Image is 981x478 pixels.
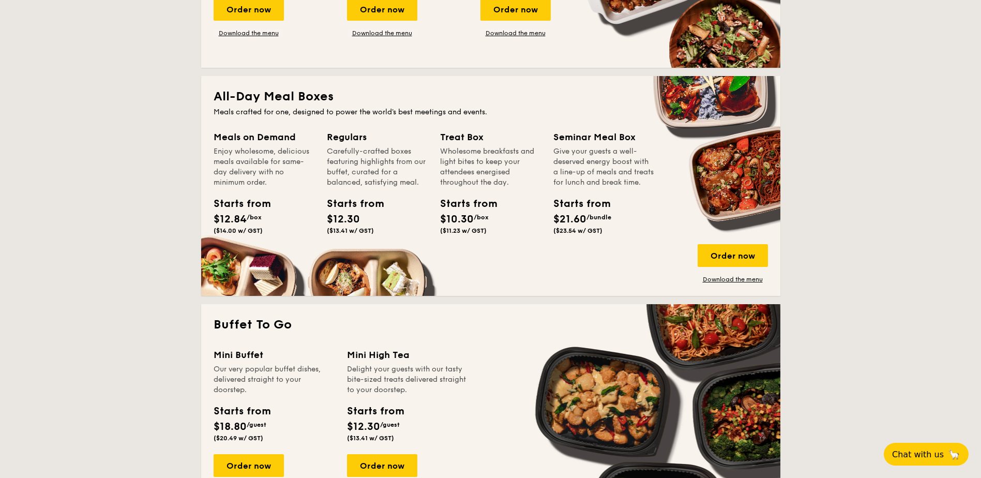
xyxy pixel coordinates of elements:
span: $21.60 [553,213,586,226]
div: Give your guests a well-deserved energy boost with a line-up of meals and treats for lunch and br... [553,146,654,188]
div: Mini Buffet [214,348,335,362]
h2: All-Day Meal Boxes [214,88,768,105]
span: /guest [380,421,400,428]
span: $12.30 [327,213,360,226]
div: Treat Box [440,130,541,144]
span: $10.30 [440,213,474,226]
span: /box [474,214,489,221]
div: Seminar Meal Box [553,130,654,144]
div: Carefully-crafted boxes featuring highlights from our buffet, curated for a balanced, satisfying ... [327,146,428,188]
div: Starts from [440,196,487,212]
div: Meals crafted for one, designed to power the world's best meetings and events. [214,107,768,117]
div: Starts from [327,196,373,212]
span: ($23.54 w/ GST) [553,227,602,234]
span: $12.30 [347,421,380,433]
a: Download the menu [480,29,551,37]
span: /guest [247,421,266,428]
div: Order now [347,454,417,477]
span: ($13.41 w/ GST) [327,227,374,234]
div: Starts from [214,196,260,212]
span: ($11.23 w/ GST) [440,227,487,234]
div: Meals on Demand [214,130,314,144]
a: Download the menu [214,29,284,37]
div: Order now [698,244,768,267]
div: Mini High Tea [347,348,468,362]
a: Download the menu [347,29,417,37]
span: ($20.49 w/ GST) [214,435,263,442]
span: /box [247,214,262,221]
div: Wholesome breakfasts and light bites to keep your attendees energised throughout the day. [440,146,541,188]
div: Regulars [327,130,428,144]
span: 🦙 [948,449,960,460]
h2: Buffet To Go [214,317,768,333]
div: Starts from [347,404,403,419]
span: /bundle [586,214,611,221]
span: $18.80 [214,421,247,433]
a: Download the menu [698,275,768,283]
div: Our very popular buffet dishes, delivered straight to your doorstep. [214,364,335,395]
button: Chat with us🦙 [884,443,969,466]
span: ($14.00 w/ GST) [214,227,263,234]
div: Order now [214,454,284,477]
span: $12.84 [214,213,247,226]
div: Starts from [553,196,600,212]
span: ($13.41 w/ GST) [347,435,394,442]
div: Starts from [214,404,270,419]
span: Chat with us [892,450,944,459]
div: Delight your guests with our tasty bite-sized treats delivered straight to your doorstep. [347,364,468,395]
div: Enjoy wholesome, delicious meals available for same-day delivery with no minimum order. [214,146,314,188]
